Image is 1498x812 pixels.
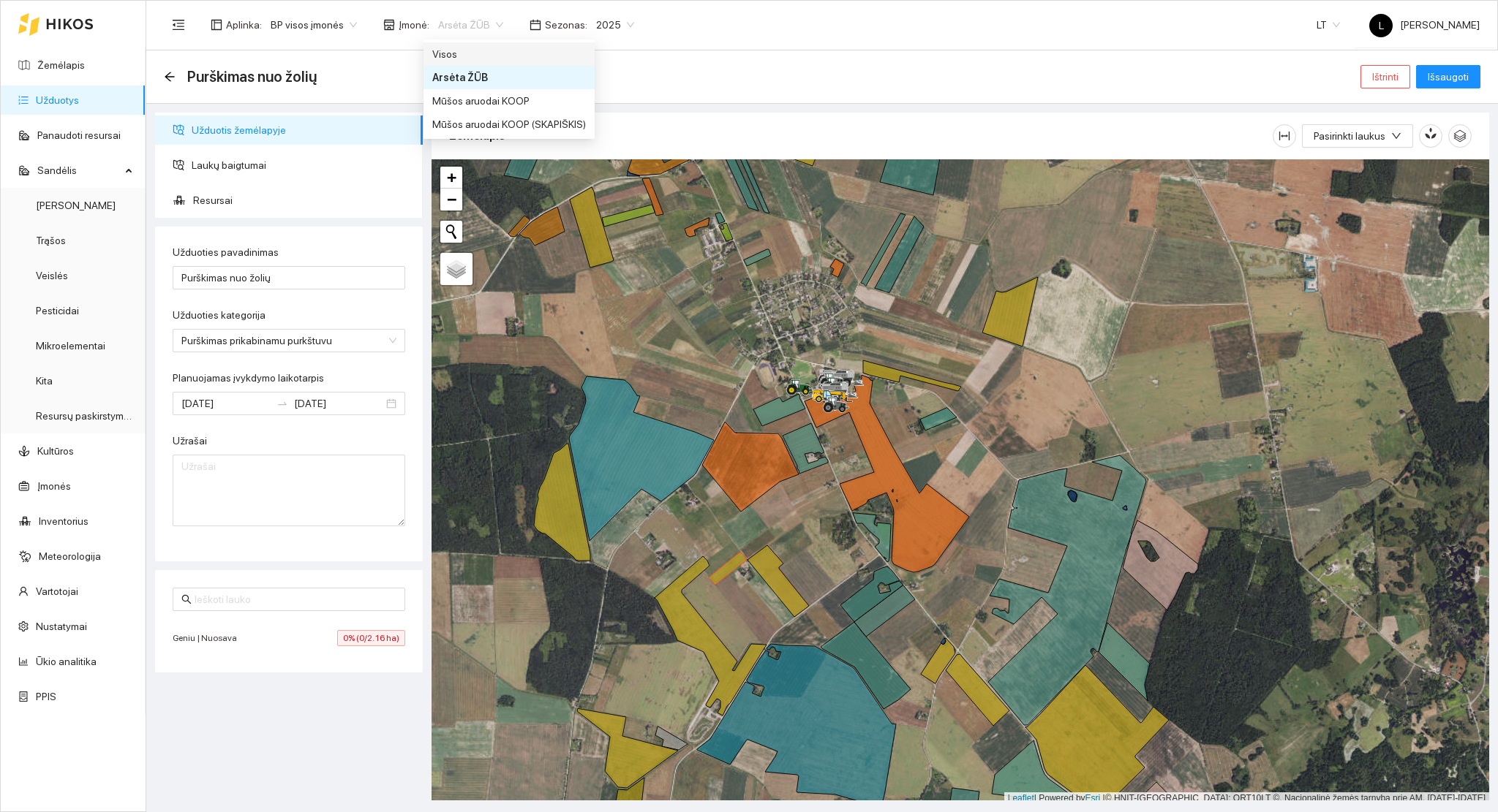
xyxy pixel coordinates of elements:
span: swap-right [276,398,288,409]
div: Mūšos aruodai KOOP (SKAPIŠKIS) [424,113,595,136]
span: Įmonė : [399,17,429,33]
span: shop [383,19,395,31]
span: LT [1317,14,1340,36]
span: down [1391,131,1401,143]
span: Pasirinkti laukus [1314,128,1385,144]
div: Žemėlapis [449,115,1273,156]
a: Kita [36,375,53,387]
span: Išsaugoti [1428,69,1469,85]
a: Ūkio analitika [36,656,97,667]
a: Resursų paskirstymas [36,410,135,422]
a: Užduotys [36,94,79,106]
span: | [1103,793,1105,803]
button: Initiate a new search [440,221,462,243]
button: column-width [1273,124,1296,148]
button: Išsaugoti [1416,65,1480,88]
span: arrow-left [164,71,176,83]
button: menu-fold [164,10,193,39]
a: Pesticidai [36,305,79,316]
span: Resursai [193,186,411,215]
label: Užduoties kategorija [173,308,266,323]
span: Purškimas prikabinamu purkštuvu [181,330,396,352]
button: Pasirinkti laukusdown [1302,124,1413,148]
span: menu-fold [172,18,185,31]
a: Leaflet [1008,793,1034,803]
span: [PERSON_NAME] [1369,19,1480,31]
span: layout [211,19,222,31]
a: PPIS [36,691,56,702]
a: Panaudoti resursai [37,129,121,141]
div: Atgal [164,71,176,83]
div: Mūšos aruodai KOOP [432,93,586,109]
input: Užduoties pavadinimas [173,266,405,289]
div: Arsėta ŽŪB [424,66,595,89]
label: Planuojamas įvykdymo laikotarpis [173,371,324,386]
input: Pabaigos data [294,395,383,411]
a: Įmonės [37,480,71,492]
input: Planuojamas įvykdymo laikotarpis [181,395,271,411]
a: Veislės [36,270,68,281]
a: Nustatymai [36,621,87,632]
a: Zoom in [440,167,462,189]
a: Vartotojai [36,585,78,597]
a: Layers [440,253,473,285]
span: + [447,168,456,186]
div: | Powered by © HNIT-[GEOGRAPHIC_DATA]; ORT10LT ©, Nacionalinė žemės tarnyba prie AM, [DATE]-[DATE] [1004,792,1489,805]
a: Kultūros [37,445,74,457]
a: Žemėlapis [37,59,85,71]
span: Aplinka : [226,17,262,33]
textarea: Užrašai [173,455,405,526]
div: Visos [424,42,595,66]
span: 0% (0/2.16 ha) [337,630,405,646]
span: Sandėlis [37,156,121,185]
span: to [276,398,288,409]
span: 2025 [596,14,634,36]
span: Sezonas : [545,17,587,33]
a: Meteorologija [39,550,101,562]
button: Ištrinti [1360,65,1410,88]
span: Ištrinti [1372,69,1399,85]
span: L [1379,14,1384,37]
span: calendar [530,19,541,31]
label: Užrašai [173,433,207,449]
span: BP visos įmonės [271,14,357,36]
div: Mūšos aruodai KOOP (SKAPIŠKIS) [432,116,586,132]
span: Purškimas nuo žolių [187,65,317,88]
div: Visos [432,46,586,62]
a: Zoom out [440,189,462,210]
label: Užduoties pavadinimas [173,245,279,260]
span: Laukų baigtumai [192,151,411,180]
div: Arsėta ŽŪB [432,69,586,86]
span: search [181,594,192,604]
span: − [447,190,456,208]
a: Trąšos [36,235,66,246]
span: column-width [1273,130,1295,142]
a: [PERSON_NAME] [36,200,116,211]
span: Geniu | Nuosava [173,631,244,645]
a: Esri [1085,793,1101,803]
a: Inventorius [39,515,89,527]
div: Mūšos aruodai KOOP [424,89,595,113]
a: Mikroelementai [36,340,105,352]
span: Užduotis žemėlapyje [192,115,411,145]
span: Arsėta ŽŪB [438,14,503,36]
input: Ieškoti lauko [195,591,396,607]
